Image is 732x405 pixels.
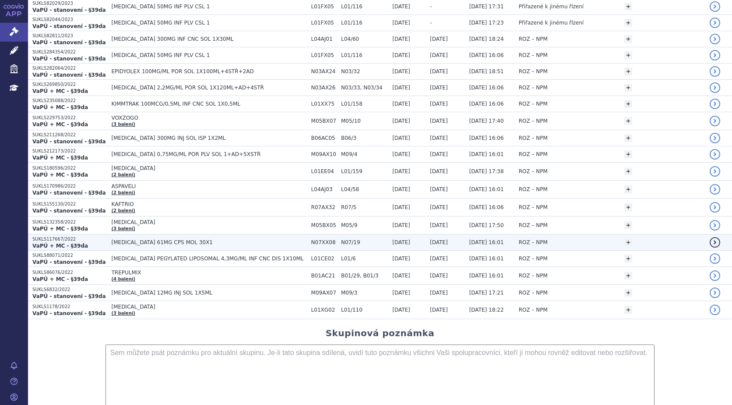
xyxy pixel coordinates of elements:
[710,82,720,93] a: detail
[624,185,632,193] a: +
[32,183,107,189] p: SUKLS170986/2022
[624,238,632,246] a: +
[624,3,632,11] a: +
[32,0,107,7] p: SUKLS82029/2023
[311,273,337,279] span: B01AC21
[112,270,307,276] span: TREPULMIX
[311,256,337,262] span: L01CE02
[710,305,720,315] a: detail
[32,259,106,265] strong: VaPÚ - stanovení - §39da
[624,150,632,158] a: +
[624,203,632,211] a: +
[311,4,337,10] span: L01FX05
[469,4,504,10] span: [DATE] 17:31
[311,36,337,42] span: L04AJ01
[32,252,107,259] p: SUKLS88071/2022
[311,290,337,296] span: M09AX07
[112,135,307,141] span: [MEDICAL_DATA] 300MG INJ SOL ISP 1X2ML
[430,85,448,91] span: [DATE]
[392,256,410,262] span: [DATE]
[112,311,135,316] a: (3 balení)
[32,201,107,207] p: SUKLS155130/2022
[341,222,388,228] span: M05/9
[710,50,720,60] a: detail
[710,18,720,28] a: detail
[311,101,337,107] span: L01XX75
[710,237,720,248] a: detail
[341,290,388,296] span: M09/3
[392,20,410,26] span: [DATE]
[430,20,432,26] span: -
[311,85,337,91] span: N03AX26
[32,104,88,110] strong: VaPÚ + MC - §39da
[311,52,337,58] span: L01FX05
[624,19,632,27] a: +
[519,290,548,296] span: ROZ – NPM
[341,52,388,58] span: L01/116
[311,222,337,228] span: M05BX05
[519,273,548,279] span: ROZ – NPM
[32,293,106,299] strong: VaPÚ - stanovení - §39da
[624,100,632,108] a: +
[624,35,632,43] a: +
[32,121,88,128] strong: VaPÚ + MC - §39da
[430,118,448,124] span: [DATE]
[341,135,388,141] span: B06/3
[32,65,107,71] p: SUKLS282064/2022
[392,36,410,42] span: [DATE]
[710,99,720,109] a: detail
[311,118,337,124] span: M05BX07
[710,1,720,12] a: detail
[519,36,548,42] span: ROZ – NPM
[710,288,720,298] a: detail
[112,151,307,157] span: [MEDICAL_DATA] 0,75MG/ML POR PLV SOL 1+AD+5XSTŘ
[710,34,720,44] a: detail
[392,290,410,296] span: [DATE]
[112,239,307,245] span: [MEDICAL_DATA] 61MG CPS MOL 30X1
[519,307,548,313] span: ROZ – NPM
[710,220,720,231] a: detail
[32,287,107,293] p: SUKLS6832/2022
[112,85,307,91] span: [MEDICAL_DATA] 2,2MG/ML POR SOL 1X120ML+AD+4STŘ
[519,4,584,10] span: Přiřazené k jinému řízení
[469,256,504,262] span: [DATE] 16:01
[519,101,548,107] span: ROZ – NPM
[469,186,504,192] span: [DATE] 16:01
[112,219,307,225] span: [MEDICAL_DATA]
[32,310,106,316] strong: VaPÚ - stanovení - §39da
[311,135,337,141] span: B06AC05
[430,101,448,107] span: [DATE]
[624,255,632,263] a: +
[710,253,720,264] a: detail
[311,307,337,313] span: L01XG02
[112,101,307,107] span: KIMMTRAK 100MCG/0,5ML INF CNC SOL 1X0,5ML
[519,239,548,245] span: ROZ – NPM
[112,172,135,177] a: (2 balení)
[469,85,504,91] span: [DATE] 16:06
[469,290,504,296] span: [DATE] 17:21
[469,52,504,58] span: [DATE] 16:06
[469,36,504,42] span: [DATE] 18:24
[311,168,337,174] span: L01EE04
[392,85,410,91] span: [DATE]
[392,4,410,10] span: [DATE]
[311,204,337,210] span: R07AX32
[311,20,337,26] span: L01FX05
[32,304,107,310] p: SUKLS1178/2022
[469,168,504,174] span: [DATE] 17:38
[32,7,106,13] strong: VaPÚ - stanovení - §39da
[311,68,337,75] span: N03AX24
[32,98,107,104] p: SUKLS235088/2022
[32,226,88,232] strong: VaPÚ + MC - §39da
[430,273,448,279] span: [DATE]
[341,186,388,192] span: L04/58
[624,51,632,59] a: +
[341,20,388,26] span: L01/116
[32,276,88,282] strong: VaPÚ + MC - §39da
[112,290,307,296] span: [MEDICAL_DATA] 12MG INJ SOL 1X5ML
[112,4,307,10] span: [MEDICAL_DATA] 50MG INF PLV CSL 1
[624,289,632,297] a: +
[311,151,337,157] span: M09AX10
[32,236,107,242] p: SUKLS117667/2022
[112,115,307,121] span: VOXZOGO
